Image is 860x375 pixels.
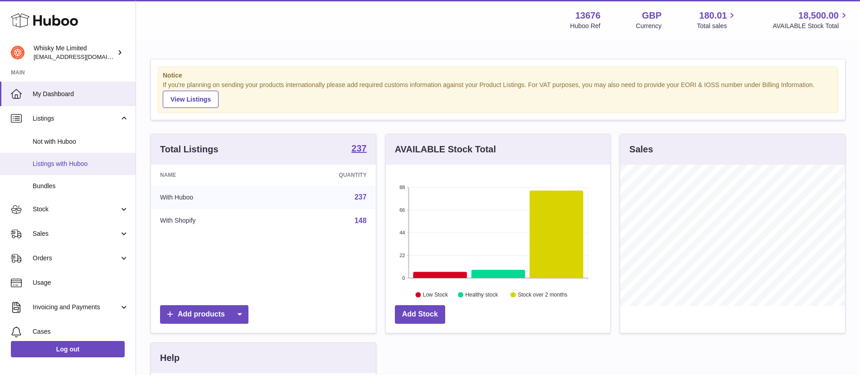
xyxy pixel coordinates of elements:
[395,143,496,156] h3: AVAILABLE Stock Total
[160,305,248,324] a: Add products
[33,254,119,263] span: Orders
[151,209,272,233] td: With Shopify
[399,185,405,190] text: 88
[34,44,115,61] div: Whisky Me Limited
[33,90,129,98] span: My Dashboard
[351,144,366,155] a: 237
[151,165,272,185] th: Name
[355,217,367,224] a: 148
[33,303,119,312] span: Invoicing and Payments
[399,253,405,258] text: 22
[402,275,405,281] text: 0
[163,91,219,108] a: View Listings
[163,81,833,108] div: If you're planning on sending your products internationally please add required customs informati...
[798,10,839,22] span: 18,500.00
[33,278,129,287] span: Usage
[33,327,129,336] span: Cases
[636,22,662,30] div: Currency
[699,10,727,22] span: 180.01
[575,10,601,22] strong: 13676
[423,292,448,298] text: Low Stock
[151,185,272,209] td: With Huboo
[773,10,849,30] a: 18,500.00 AVAILABLE Stock Total
[642,10,661,22] strong: GBP
[518,292,567,298] text: Stock over 2 months
[399,230,405,235] text: 44
[272,165,375,185] th: Quantity
[33,137,129,146] span: Not with Huboo
[33,114,119,123] span: Listings
[33,229,119,238] span: Sales
[351,144,366,153] strong: 237
[399,207,405,213] text: 66
[33,160,129,168] span: Listings with Huboo
[11,46,24,59] img: internalAdmin-13676@internal.huboo.com
[163,71,833,80] strong: Notice
[33,205,119,214] span: Stock
[465,292,498,298] text: Healthy stock
[11,341,125,357] a: Log out
[395,305,445,324] a: Add Stock
[160,143,219,156] h3: Total Listings
[697,10,737,30] a: 180.01 Total sales
[570,22,601,30] div: Huboo Ref
[34,53,133,60] span: [EMAIL_ADDRESS][DOMAIN_NAME]
[629,143,653,156] h3: Sales
[33,182,129,190] span: Bundles
[697,22,737,30] span: Total sales
[160,352,180,364] h3: Help
[355,193,367,201] a: 237
[773,22,849,30] span: AVAILABLE Stock Total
